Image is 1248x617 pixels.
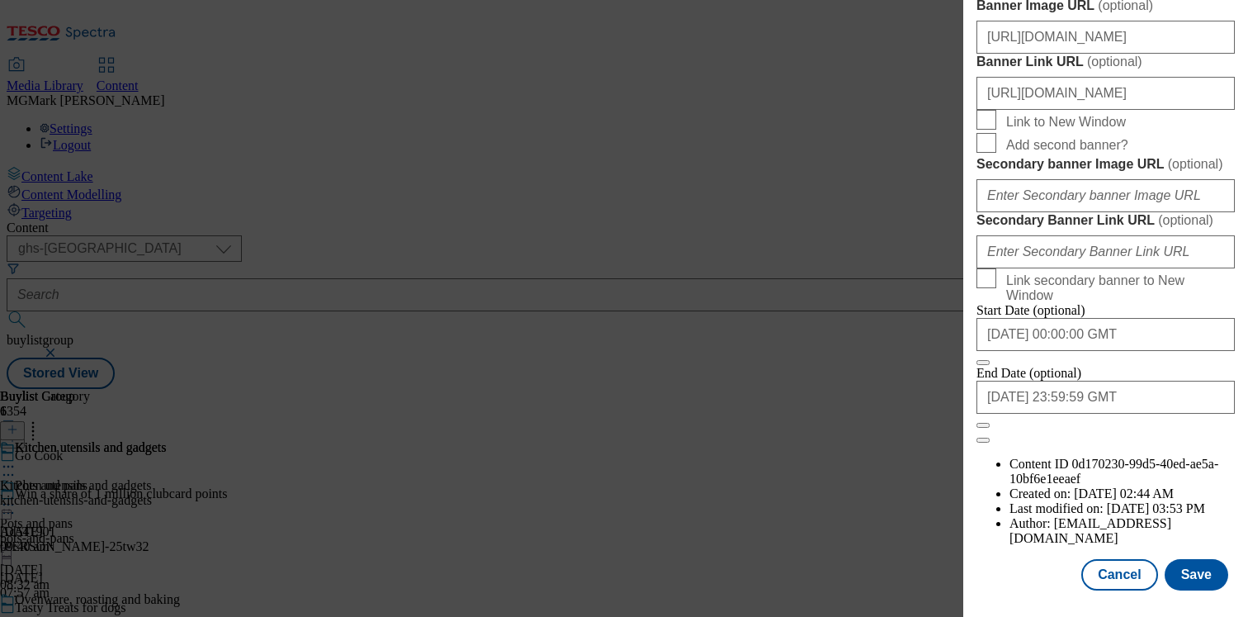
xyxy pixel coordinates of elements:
span: 0d170230-99d5-40ed-ae5a-10bf6e1eeaef [1009,457,1218,486]
button: Close [976,360,990,365]
li: Last modified on: [1009,501,1235,516]
input: Enter Banner Link URL [976,77,1235,110]
span: Link to New Window [1006,115,1126,130]
li: Author: [1009,516,1235,546]
li: Created on: [1009,486,1235,501]
button: Close [976,423,990,428]
button: Save [1165,559,1228,591]
span: ( optional ) [1087,55,1142,69]
span: Link secondary banner to New Window [1006,273,1228,303]
button: Cancel [1081,559,1157,591]
span: ( optional ) [1168,157,1223,171]
li: Content ID [1009,457,1235,486]
input: Enter Secondary banner Image URL [976,179,1235,212]
input: Enter Secondary Banner Link URL [976,235,1235,268]
label: Secondary Banner Link URL [976,212,1235,229]
input: Enter Date [976,318,1235,351]
span: Add second banner? [1006,138,1128,153]
span: Start Date (optional) [976,303,1085,317]
label: Secondary banner Image URL [976,156,1235,173]
input: Enter Date [976,381,1235,414]
span: End Date (optional) [976,366,1081,380]
span: [DATE] 02:44 AM [1074,486,1174,501]
span: ( optional ) [1158,213,1213,227]
input: Enter Banner Image URL [976,21,1235,54]
span: [EMAIL_ADDRESS][DOMAIN_NAME] [1009,516,1171,545]
label: Banner Link URL [976,54,1235,70]
span: [DATE] 03:53 PM [1107,501,1205,515]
